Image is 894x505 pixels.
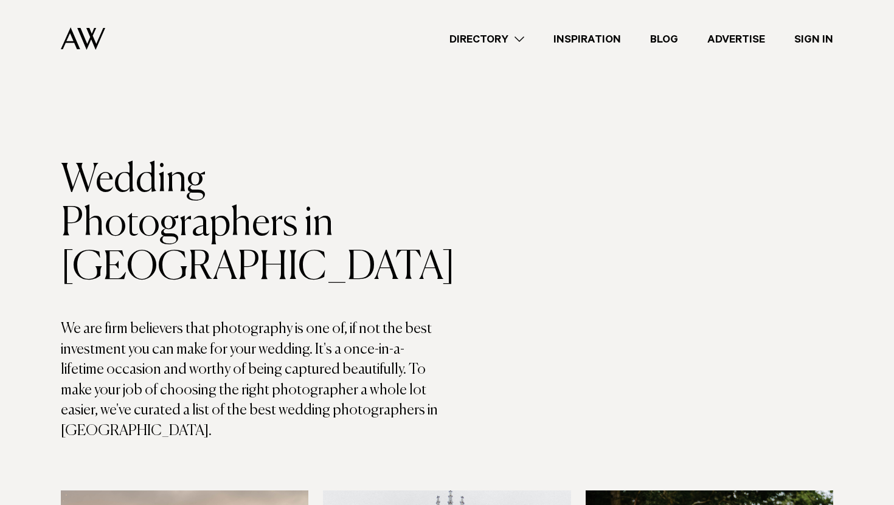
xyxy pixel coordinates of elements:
a: Inspiration [539,31,636,47]
h1: Wedding Photographers in [GEOGRAPHIC_DATA] [61,159,447,290]
a: Directory [435,31,539,47]
a: Advertise [693,31,780,47]
img: Auckland Weddings Logo [61,27,105,50]
a: Blog [636,31,693,47]
p: We are firm believers that photography is one of, if not the best investment you can make for you... [61,319,447,442]
a: Sign In [780,31,848,47]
